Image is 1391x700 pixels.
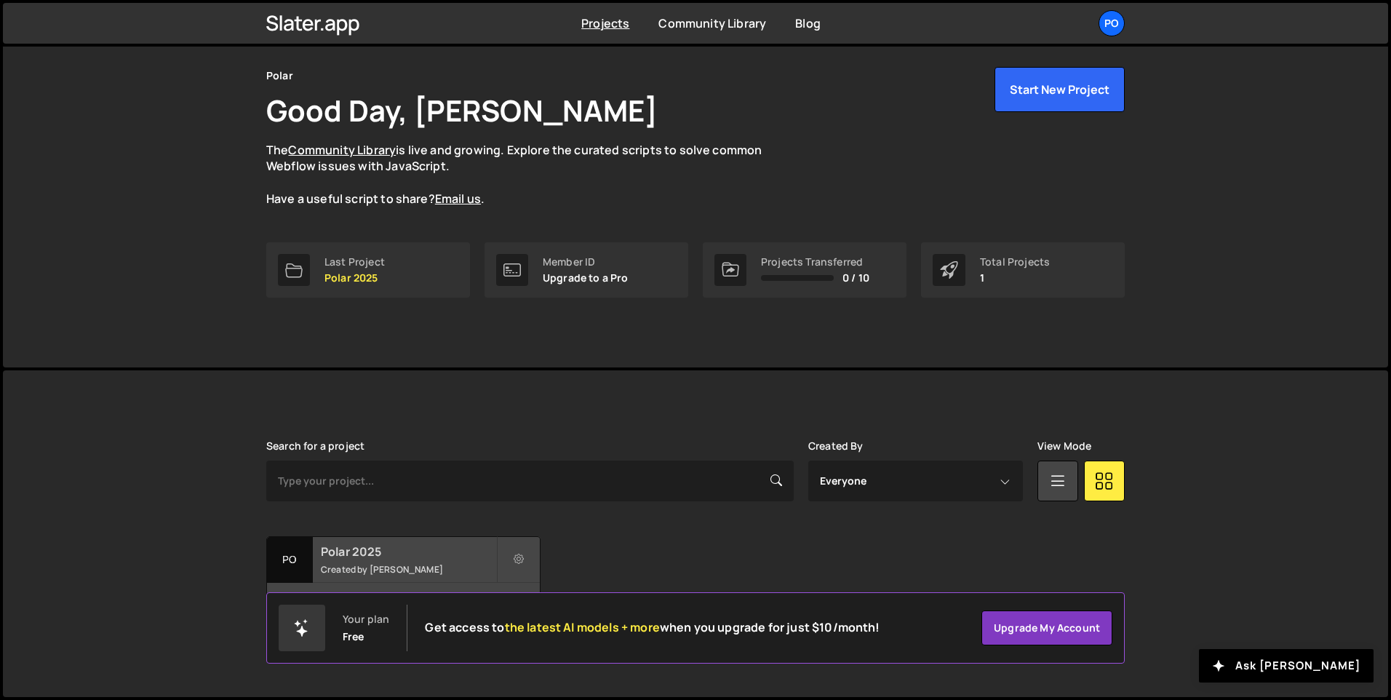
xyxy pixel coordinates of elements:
[266,536,541,627] a: Po Polar 2025 Created by [PERSON_NAME] 3 pages, last updated by [PERSON_NAME] [DATE]
[980,272,1050,284] p: 1
[761,256,869,268] div: Projects Transferred
[808,440,864,452] label: Created By
[266,90,658,130] h1: Good Day, [PERSON_NAME]
[980,256,1050,268] div: Total Projects
[1199,649,1374,683] button: Ask [PERSON_NAME]
[288,142,396,158] a: Community Library
[981,610,1112,645] a: Upgrade my account
[1099,10,1125,36] a: Po
[505,619,660,635] span: the latest AI models + more
[842,272,869,284] span: 0 / 10
[658,15,766,31] a: Community Library
[266,242,470,298] a: Last Project Polar 2025
[343,613,389,625] div: Your plan
[267,537,313,583] div: Po
[321,544,496,560] h2: Polar 2025
[581,15,629,31] a: Projects
[266,67,293,84] div: Polar
[266,142,790,207] p: The is live and growing. Explore the curated scripts to solve common Webflow issues with JavaScri...
[435,191,481,207] a: Email us
[321,563,496,576] small: Created by [PERSON_NAME]
[425,621,880,635] h2: Get access to when you upgrade for just $10/month!
[543,272,629,284] p: Upgrade to a Pro
[324,272,385,284] p: Polar 2025
[267,583,540,627] div: 3 pages, last updated by [PERSON_NAME] [DATE]
[995,67,1125,112] button: Start New Project
[266,440,364,452] label: Search for a project
[343,631,364,643] div: Free
[1037,440,1091,452] label: View Mode
[543,256,629,268] div: Member ID
[266,461,794,501] input: Type your project...
[795,15,821,31] a: Blog
[324,256,385,268] div: Last Project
